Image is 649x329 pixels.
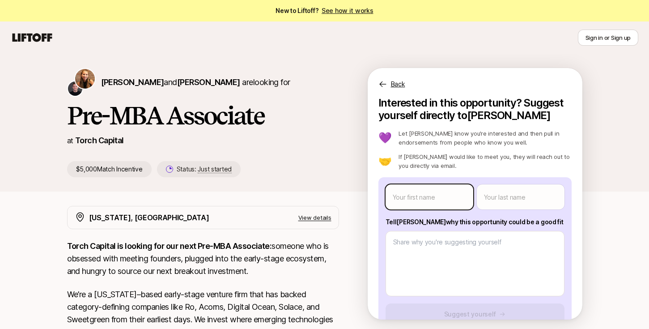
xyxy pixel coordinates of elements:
[67,241,272,251] strong: Torch Capital is looking for our next Pre-MBA Associate:
[322,7,373,14] a: See how it works
[578,30,638,46] button: Sign in or Sign up
[89,212,209,223] p: [US_STATE], [GEOGRAPHIC_DATA]
[67,240,339,278] p: someone who is obsessed with meeting founders, plugged into the early-stage ecosystem, and hungry...
[198,165,232,173] span: Just started
[101,76,290,89] p: are looking for
[378,156,392,167] p: 🤝
[67,102,339,129] h1: Pre-MBA Associate
[391,79,405,90] p: Back
[378,132,392,143] p: 💜
[378,97,572,122] p: Interested in this opportunity? Suggest yourself directly to [PERSON_NAME]
[399,129,571,147] p: Let [PERSON_NAME] know you’re interested and then pull in endorsements from people who know you w...
[164,77,240,87] span: and
[101,77,164,87] span: [PERSON_NAME]
[67,135,73,146] p: at
[68,81,82,96] img: Christopher Harper
[177,77,240,87] span: [PERSON_NAME]
[399,152,571,170] p: If [PERSON_NAME] would like to meet you, they will reach out to you directly via email.
[298,213,331,222] p: View details
[67,161,152,177] p: $5,000 Match Incentive
[386,217,564,227] p: Tell [PERSON_NAME] why this opportunity could be a good fit
[75,136,124,145] a: Torch Capital
[75,69,95,89] img: Katie Reiner
[276,5,373,16] span: New to Liftoff?
[177,164,232,175] p: Status:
